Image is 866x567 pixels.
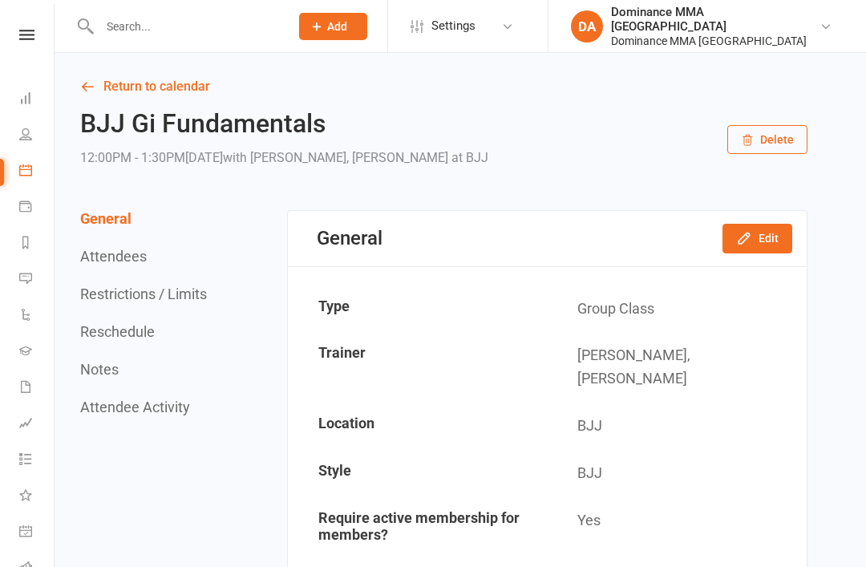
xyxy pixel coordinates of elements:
button: Attendees [80,248,147,265]
div: Dominance MMA [GEOGRAPHIC_DATA] [611,5,819,34]
button: Notes [80,361,119,378]
div: Dominance MMA [GEOGRAPHIC_DATA] [611,34,819,48]
button: General [80,210,132,227]
span: Settings [431,8,475,44]
button: Delete [727,125,807,154]
td: Location [289,403,547,449]
a: Assessments [19,407,55,443]
button: Reschedule [80,323,155,340]
h2: BJJ Gi Fundamentals [80,110,488,138]
button: Edit [722,224,792,253]
a: Payments [19,190,55,226]
input: Search... [95,15,278,38]
a: People [19,118,55,154]
div: DA [571,10,603,43]
a: Reports [19,226,55,262]
a: Calendar [19,154,55,190]
td: Yes [548,498,806,554]
td: BJJ [548,451,806,496]
a: General attendance kiosk mode [19,515,55,551]
a: Dashboard [19,82,55,118]
td: Style [289,451,547,496]
td: Type [289,286,547,332]
span: with [PERSON_NAME], [PERSON_NAME] [223,150,448,165]
button: Add [299,13,367,40]
span: at BJJ [451,150,488,165]
span: Add [327,20,347,33]
td: Group Class [548,286,806,332]
a: Return to calendar [80,75,807,98]
td: Trainer [289,333,547,402]
div: 12:00PM - 1:30PM[DATE] [80,147,488,169]
td: BJJ [548,403,806,449]
div: General [317,227,382,249]
button: Restrictions / Limits [80,286,207,302]
td: [PERSON_NAME], [PERSON_NAME] [548,333,806,402]
a: What's New [19,479,55,515]
button: Attendee Activity [80,399,190,415]
td: Require active membership for members? [289,498,547,554]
